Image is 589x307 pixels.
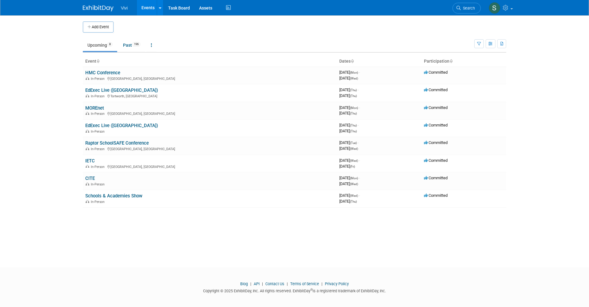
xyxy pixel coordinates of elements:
[85,111,334,116] div: [GEOGRAPHIC_DATA], [GEOGRAPHIC_DATA]
[285,282,289,286] span: |
[359,176,360,180] span: -
[86,200,89,203] img: In-Person Event
[96,59,99,64] a: Sort by Event Name
[85,158,95,164] a: IETC
[358,140,359,145] span: -
[85,146,334,151] div: [GEOGRAPHIC_DATA], [GEOGRAPHIC_DATA]
[86,130,89,133] img: In-Person Event
[254,282,260,286] a: API
[339,193,360,198] span: [DATE]
[83,39,117,51] a: Upcoming8
[424,123,448,127] span: Committed
[424,70,448,75] span: Committed
[339,70,360,75] span: [DATE]
[83,5,114,11] img: ExhibitDay
[452,3,481,14] a: Search
[339,181,358,186] span: [DATE]
[86,182,89,185] img: In-Person Event
[85,193,142,199] a: Schools & Academies Show
[240,282,248,286] a: Blog
[339,176,360,180] span: [DATE]
[424,105,448,110] span: Committed
[422,56,506,67] th: Participation
[325,282,349,286] a: Privacy Policy
[424,87,448,92] span: Committed
[91,130,106,134] span: In-Person
[339,140,359,145] span: [DATE]
[424,140,448,145] span: Committed
[83,21,114,33] button: Add Event
[424,193,448,198] span: Committed
[350,200,357,203] span: (Thu)
[85,70,120,76] a: HMC Conference
[339,105,360,110] span: [DATE]
[339,123,359,127] span: [DATE]
[359,105,360,110] span: -
[83,56,337,67] th: Event
[91,112,106,116] span: In-Person
[91,77,106,81] span: In-Person
[350,165,355,168] span: (Fri)
[86,165,89,168] img: In-Person Event
[449,59,452,64] a: Sort by Participation Type
[260,282,264,286] span: |
[350,71,358,74] span: (Mon)
[91,165,106,169] span: In-Person
[359,193,360,198] span: -
[359,70,360,75] span: -
[489,2,500,14] img: Sara Membreno
[351,59,354,64] a: Sort by Start Date
[424,158,448,163] span: Committed
[350,159,358,162] span: (Wed)
[290,282,319,286] a: Terms of Service
[86,94,89,97] img: In-Person Event
[350,177,358,180] span: (Mon)
[461,6,475,10] span: Search
[85,164,334,169] div: [GEOGRAPHIC_DATA], [GEOGRAPHIC_DATA]
[118,39,145,51] a: Past196
[350,182,358,186] span: (Wed)
[85,176,95,181] a: CITE
[85,140,149,146] a: Raptor SchoolSAFE Conference
[337,56,422,67] th: Dates
[91,147,106,151] span: In-Person
[339,129,357,133] span: [DATE]
[350,106,358,110] span: (Mon)
[339,76,358,80] span: [DATE]
[339,111,357,115] span: [DATE]
[350,130,357,133] span: (Thu)
[350,194,358,197] span: (Wed)
[350,112,357,115] span: (Thu)
[339,87,359,92] span: [DATE]
[265,282,284,286] a: Contact Us
[350,94,357,98] span: (Thu)
[91,182,106,186] span: In-Person
[86,77,89,80] img: In-Person Event
[85,123,158,128] a: EdExec Live ([GEOGRAPHIC_DATA])
[320,282,324,286] span: |
[350,147,358,150] span: (Wed)
[339,158,360,163] span: [DATE]
[91,94,106,98] span: In-Person
[86,147,89,150] img: In-Person Event
[339,199,357,204] span: [DATE]
[339,93,357,98] span: [DATE]
[249,282,253,286] span: |
[85,105,104,111] a: MOREnet
[132,42,141,47] span: 196
[310,288,313,291] sup: ®
[85,87,158,93] a: EdExec Live ([GEOGRAPHIC_DATA])
[85,76,334,81] div: [GEOGRAPHIC_DATA], [GEOGRAPHIC_DATA]
[350,141,357,145] span: (Tue)
[424,176,448,180] span: Committed
[121,6,128,10] span: Vivi
[339,146,358,151] span: [DATE]
[85,93,334,98] div: Tortworth, [GEOGRAPHIC_DATA]
[358,87,359,92] span: -
[350,77,358,80] span: (Wed)
[86,112,89,115] img: In-Person Event
[339,164,355,169] span: [DATE]
[358,123,359,127] span: -
[91,200,106,204] span: In-Person
[350,124,357,127] span: (Thu)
